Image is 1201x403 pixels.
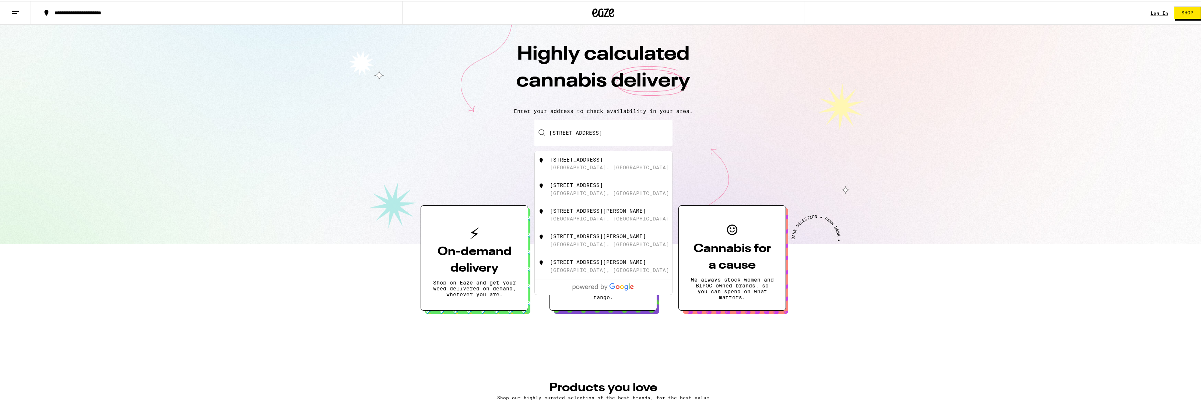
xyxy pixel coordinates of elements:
img: 8 Laurel Creek Lane [538,156,545,163]
img: 8 Laurel Hill Lane [538,258,545,265]
span: Hi. Need any help? [4,5,53,11]
div: [STREET_ADDRESS][PERSON_NAME] [550,207,646,213]
p: We always stock women and BIPOC owned brands, so you can spend on what matters. [691,276,774,299]
button: Cannabis for a causeWe always stock women and BIPOC owned brands, so you can spend on what matters. [678,204,786,310]
p: Shop our highly curated selection of the best brands, for the best value [428,394,779,399]
div: [GEOGRAPHIC_DATA], [GEOGRAPHIC_DATA] [550,215,669,220]
div: [STREET_ADDRESS] [550,156,603,162]
button: Shop [1174,6,1201,18]
div: [STREET_ADDRESS][PERSON_NAME] [550,232,646,238]
img: 8 Laurel Ln [538,232,545,240]
img: 8 Laurel Tree Lane [538,181,545,188]
h3: Cannabis for a cause [691,240,774,273]
a: Log In [1151,10,1168,14]
input: Enter your delivery address [534,119,673,145]
div: [STREET_ADDRESS][PERSON_NAME] [550,258,646,264]
h3: PRODUCTS YOU LOVE [428,381,779,393]
div: [GEOGRAPHIC_DATA], [GEOGRAPHIC_DATA] [550,240,669,246]
p: Shop on Eaze and get your weed delivered on demand, wherever you are. [433,279,516,296]
button: On-demand deliveryShop on Eaze and get your weed delivered on demand, wherever you are. [421,204,528,310]
div: [GEOGRAPHIC_DATA], [GEOGRAPHIC_DATA] [550,266,669,272]
h3: On-demand delivery [433,243,516,276]
img: 8 Laurel Ln [538,207,545,214]
div: [GEOGRAPHIC_DATA], [GEOGRAPHIC_DATA] [550,163,669,169]
h1: Highly calculated cannabis delivery [474,40,732,101]
span: Shop [1181,10,1193,14]
p: Enter your address to check availability in your area. [7,107,1199,113]
div: [STREET_ADDRESS] [550,181,603,187]
div: [GEOGRAPHIC_DATA], [GEOGRAPHIC_DATA] [550,189,669,195]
